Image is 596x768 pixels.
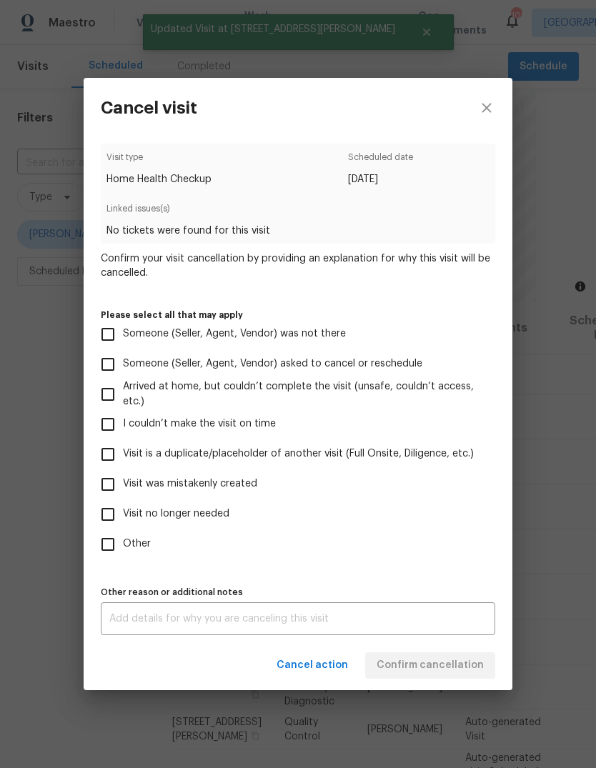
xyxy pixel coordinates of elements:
[101,251,495,280] span: Confirm your visit cancellation by providing an explanation for why this visit will be cancelled.
[106,201,489,224] span: Linked issues(s)
[123,477,257,492] span: Visit was mistakenly created
[348,172,413,186] span: [DATE]
[348,150,413,172] span: Scheduled date
[123,537,151,552] span: Other
[101,98,197,118] h3: Cancel visit
[106,172,212,186] span: Home Health Checkup
[461,78,512,138] button: close
[277,657,348,674] span: Cancel action
[106,224,489,238] span: No tickets were found for this visit
[101,311,495,319] label: Please select all that may apply
[123,447,474,462] span: Visit is a duplicate/placeholder of another visit (Full Onsite, Diligence, etc.)
[101,588,495,597] label: Other reason or additional notes
[123,379,484,409] span: Arrived at home, but couldn’t complete the visit (unsafe, couldn’t access, etc.)
[123,326,346,341] span: Someone (Seller, Agent, Vendor) was not there
[123,507,229,522] span: Visit no longer needed
[271,652,354,679] button: Cancel action
[123,356,422,371] span: Someone (Seller, Agent, Vendor) asked to cancel or reschedule
[123,417,276,432] span: I couldn’t make the visit on time
[106,150,212,172] span: Visit type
